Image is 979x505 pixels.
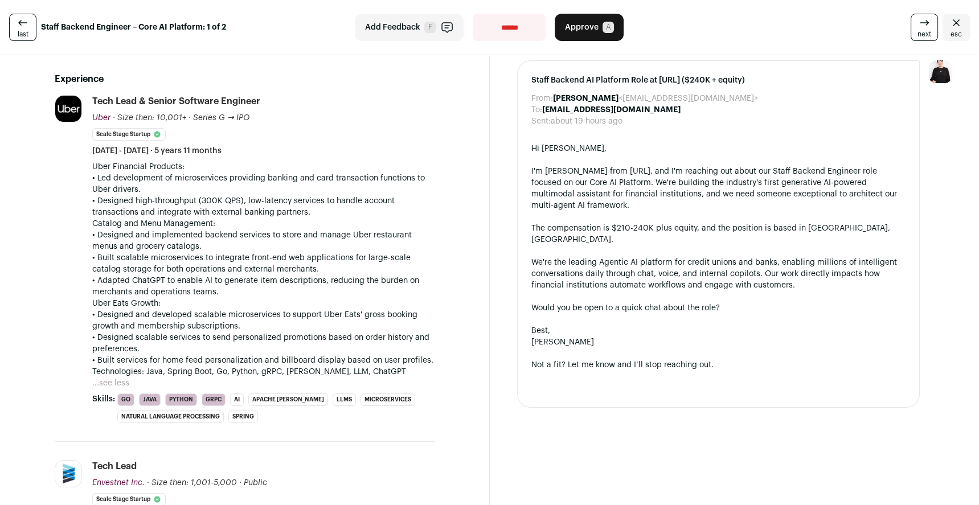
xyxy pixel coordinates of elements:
[917,30,931,39] span: next
[92,377,129,389] button: ...see less
[189,112,191,124] span: ·
[113,114,186,122] span: · Size then: 10,001+
[55,461,81,487] img: 2b1502cefd9ea2b741121541fbe902d2031b4f4a7356eb3ea52309892540ada5.jpg
[92,161,435,173] p: Uber Financial Products:
[41,22,226,33] strong: Staff Backend Engineer – Core AI Platform: 1 of 2
[117,393,134,406] li: Go
[202,393,226,406] li: gRPC
[92,95,260,108] div: Tech Lead & Senior Software Engineer
[911,14,938,41] a: next
[531,359,906,371] div: Not a fit? Let me know and I’ll stop reaching out.
[531,325,906,336] div: Best,
[18,30,28,39] span: last
[531,302,906,314] div: Would you be open to a quick chat about the role?
[92,218,435,229] p: Catalog and Menu Management:
[55,72,435,86] h2: Experience
[929,60,952,83] img: 9240684-medium_jpg
[355,14,464,41] button: Add Feedback F
[92,298,435,309] p: Uber Eats Growth:
[531,336,906,348] div: [PERSON_NAME]
[542,106,681,114] b: [EMAIL_ADDRESS][DOMAIN_NAME]
[92,355,435,366] p: • Built services for home feed personalization and billboard display based on user profiles.
[553,95,618,102] b: [PERSON_NAME]
[193,114,249,122] span: Series G → IPO
[553,93,758,104] dd: <[EMAIL_ADDRESS][DOMAIN_NAME]>
[555,14,624,41] button: Approve A
[531,166,906,211] div: I'm [PERSON_NAME] from [URL], and I'm reaching out about our Staff Backend Engineer role focused ...
[230,393,244,406] li: AI
[361,393,415,406] li: Microservices
[92,460,137,473] div: Tech Lead
[92,229,435,252] p: • Designed and implemented backend services to store and manage Uber restaurant menus and grocery...
[92,173,435,195] p: • Led development of microservices providing banking and card transaction functions to Uber drivers.
[92,479,145,487] span: Envestnet Inc.
[92,252,435,275] p: • Built scalable microservices to integrate front-end web applications for large-scale catalog st...
[531,75,906,86] span: Staff Backend AI Platform Role at [URL] ($240K + equity)
[92,114,110,122] span: Uber
[92,195,435,218] p: • Designed high-throughput (300K QPS), low-latency services to handle account transactions and in...
[951,30,962,39] span: esc
[531,223,906,245] div: The compensation is $210-240K plus equity, and the position is based in [GEOGRAPHIC_DATA], [GEOGR...
[92,366,435,377] p: Technologies: Java, Spring Boot, Go, Python, gRPC, [PERSON_NAME], LLM, ChatGPT
[147,479,237,487] span: · Size then: 1,001-5,000
[424,22,436,33] span: F
[9,14,36,41] a: last
[139,393,161,406] li: Java
[244,479,267,487] span: Public
[531,104,542,116] dt: To:
[531,93,553,104] dt: From:
[531,143,906,154] div: Hi [PERSON_NAME],
[55,96,81,122] img: 046b842221cc5920251103cac33a6ce6d47e344b59eb72f0d26ba0bb907e91bb.jpg
[92,332,435,355] p: • Designed scalable services to send personalized promotions based on order history and preferences.
[92,275,435,298] p: • Adapted ChatGPT to enable AI to generate item descriptions, reducing the burden on merchants an...
[165,393,197,406] li: Python
[92,145,222,157] span: [DATE] - [DATE] · 5 years 11 months
[248,393,328,406] li: Apache [PERSON_NAME]
[333,393,356,406] li: LLMs
[239,477,241,488] span: ·
[551,116,622,127] dd: about 19 hours ago
[364,22,420,33] span: Add Feedback
[117,410,224,423] li: Natural Language Processing
[531,257,906,291] div: We're the leading Agentic AI platform for credit unions and banks, enabling millions of intellige...
[603,22,614,33] span: A
[531,116,551,127] dt: Sent:
[943,14,970,41] a: Close
[92,309,435,332] p: • Designed and developed scalable microservices to support Uber Eats' gross booking growth and me...
[92,393,115,405] span: Skills:
[228,410,258,423] li: Spring
[564,22,598,33] span: Approve
[92,128,166,141] li: Scale Stage Startup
